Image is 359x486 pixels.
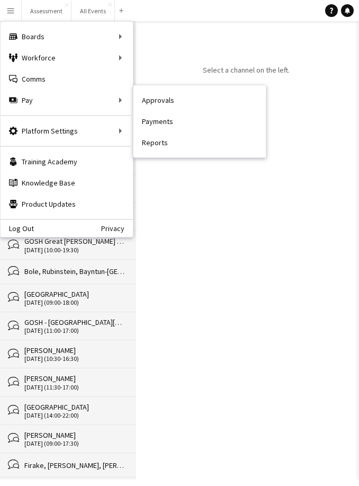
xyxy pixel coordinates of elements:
div: Workforce [1,47,133,68]
a: Reports [133,132,266,153]
a: Comms [1,68,133,90]
div: [PERSON_NAME] [24,374,125,383]
button: Assessment [22,1,71,21]
a: Approvals [133,90,266,111]
div: Bole, Rubinstein, Bayntun-[GEOGRAPHIC_DATA], [GEOGRAPHIC_DATA], [PERSON_NAME], [PERSON_NAME] [24,267,125,276]
button: All Events [71,1,115,21]
div: GOSH - [GEOGRAPHIC_DATA][PERSON_NAME] [24,317,125,327]
div: Firake, [PERSON_NAME], [PERSON_NAME], [PERSON_NAME], foster, [PERSON_NAME] [24,461,125,470]
a: Log Out [1,224,34,233]
div: Boards [1,26,133,47]
div: Pay [1,90,133,111]
div: [DATE] (09:00-18:00) [24,299,125,306]
div: [DATE] (11:30-17:00) [24,384,125,391]
div: [PERSON_NAME] [24,346,125,355]
a: Product Updates [1,193,133,215]
div: [GEOGRAPHIC_DATA] [24,289,125,299]
div: [DATE] (10:30-16:30) [24,355,125,363]
a: Privacy [101,224,133,233]
div: [DATE] (14:00-22:00) [24,412,125,419]
div: [DATE] (10:00-19:30) [24,246,125,254]
div: [DATE] (11:00-17:00) [24,327,125,334]
a: Payments [133,111,266,132]
div: [PERSON_NAME] [24,430,125,440]
a: Training Academy [1,151,133,172]
div: GOSH Great [PERSON_NAME] Estate [24,236,125,246]
p: Select a channel on the left. [203,65,290,75]
div: Platform Settings [1,120,133,142]
div: [GEOGRAPHIC_DATA] [24,402,125,412]
a: Knowledge Base [1,172,133,193]
div: [DATE] (09:00-17:30) [24,440,125,447]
